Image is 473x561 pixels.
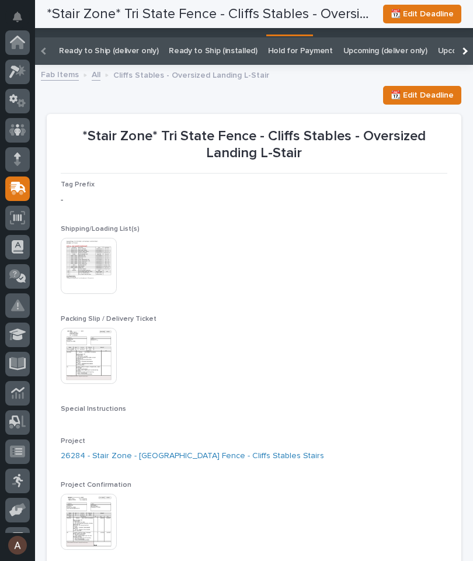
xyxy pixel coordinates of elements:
[5,5,30,29] button: Notifications
[113,68,269,81] p: Cliffs Stables - Oversized Landing L-Stair
[343,37,427,65] a: Upcoming (deliver only)
[61,194,447,206] p: -
[61,450,324,462] a: 26284 - Stair Zone - [GEOGRAPHIC_DATA] Fence - Cliffs Stables Stairs
[61,316,156,323] span: Packing Slip / Delivery Ticket
[61,128,447,162] p: *Stair Zone* Tri State Fence - Cliffs Stables - Oversized Landing L-Stair
[61,482,131,489] span: Project Confirmation
[41,67,79,81] a: Fab Items
[61,181,95,188] span: Tag Prefix
[92,67,100,81] a: All
[5,533,30,557] button: users-avatar
[59,37,158,65] a: Ready to Ship (deliver only)
[61,406,126,413] span: Special Instructions
[61,438,85,445] span: Project
[169,37,257,65] a: Ready to Ship (installed)
[15,12,30,30] div: Notifications
[391,88,454,102] span: 📆 Edit Deadline
[383,86,461,105] button: 📆 Edit Deadline
[268,37,333,65] a: Hold for Payment
[61,226,140,233] span: Shipping/Loading List(s)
